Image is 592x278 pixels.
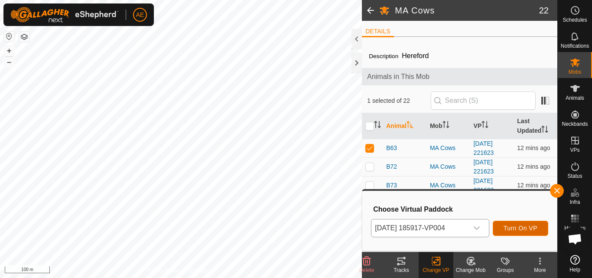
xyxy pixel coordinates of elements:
[566,95,584,101] span: Animals
[4,31,14,42] button: Reset Map
[367,96,430,105] span: 1 selected of 22
[517,144,550,151] span: 17 Sept 2025, 6:35 am
[442,122,449,129] p-sorticon: Activate to sort
[383,113,426,139] th: Animal
[468,219,485,237] div: dropdown trigger
[367,72,552,82] span: Animals in This Mob
[517,182,550,189] span: 17 Sept 2025, 6:35 am
[493,221,548,236] button: Turn On VP
[541,127,548,134] p-sorticon: Activate to sort
[474,177,494,193] a: [DATE] 221623
[570,147,579,153] span: VPs
[386,144,397,153] span: B63
[359,267,374,273] span: Delete
[481,122,488,129] p-sorticon: Activate to sort
[558,252,592,276] a: Help
[431,92,536,110] input: Search (S)
[504,225,537,232] span: Turn On VP
[569,200,580,205] span: Infra
[384,266,419,274] div: Tracks
[189,267,215,275] a: Contact Us
[430,162,467,171] div: MA Cows
[386,162,397,171] span: B72
[386,181,397,190] span: B73
[539,4,549,17] span: 22
[567,173,582,179] span: Status
[147,267,179,275] a: Privacy Policy
[374,122,381,129] p-sorticon: Activate to sort
[517,163,550,170] span: 17 Sept 2025, 6:35 am
[419,266,453,274] div: Change VP
[514,113,557,139] th: Last Updated
[561,43,589,49] span: Notifications
[453,266,488,274] div: Change Mob
[474,252,494,268] a: [DATE] 221623
[369,53,398,59] label: Description
[10,7,119,23] img: Gallagher Logo
[562,121,588,127] span: Neckbands
[474,159,494,175] a: [DATE] 221623
[569,267,580,272] span: Help
[569,69,581,75] span: Mobs
[398,49,432,63] span: Hereford
[430,144,467,153] div: MA Cows
[136,10,144,20] span: AE
[371,219,468,237] span: 2025-09-11 185917-VP004
[373,205,548,213] h3: Choose Virtual Paddock
[4,46,14,56] button: +
[4,57,14,67] button: –
[430,181,467,190] div: MA Cows
[562,226,588,252] div: Open chat
[488,266,523,274] div: Groups
[474,140,494,156] a: [DATE] 221623
[426,113,470,139] th: Mob
[563,17,587,23] span: Schedules
[362,27,394,37] li: DETAILS
[523,266,557,274] div: More
[19,32,29,42] button: Map Layers
[564,226,585,231] span: Heatmap
[470,113,514,139] th: VP
[395,5,539,16] h2: MA Cows
[407,122,413,129] p-sorticon: Activate to sort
